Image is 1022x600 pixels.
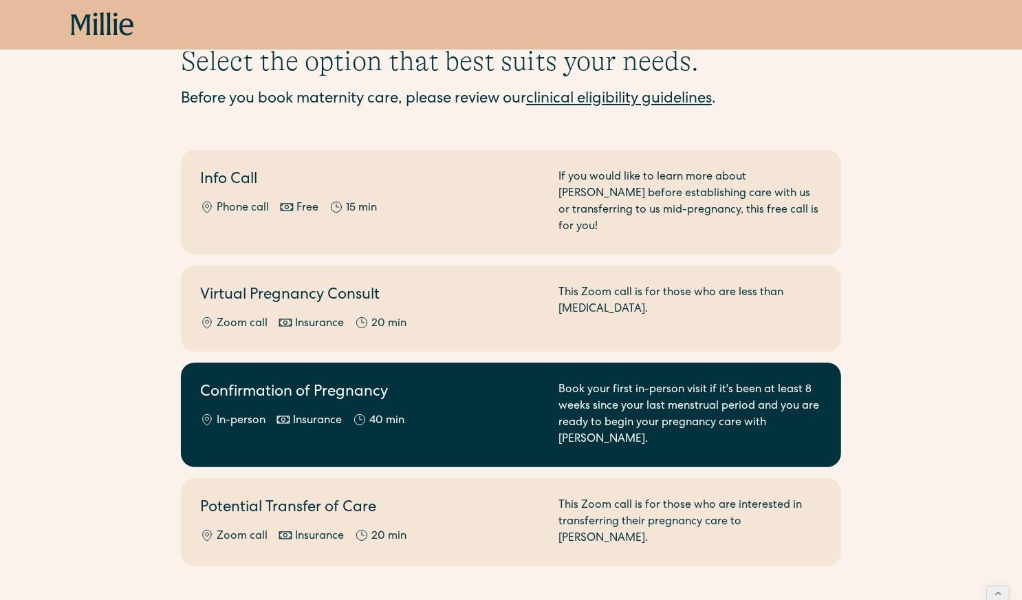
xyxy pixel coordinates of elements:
div: Zoom call [217,316,268,332]
div: This Zoom call is for those who are less than [MEDICAL_DATA]. [558,285,822,332]
h2: Virtual Pregnancy Consult [200,285,542,308]
div: 40 min [369,413,404,429]
h2: Potential Transfer of Care [200,497,542,520]
div: Insurance [295,528,344,545]
div: 15 min [346,200,377,217]
div: Insurance [295,316,344,332]
div: If you would like to learn more about [PERSON_NAME] before establishing care with us or transferr... [558,169,822,235]
div: Phone call [217,200,269,217]
h2: Info Call [200,169,542,192]
div: Book your first in-person visit if it's been at least 8 weeks since your last menstrual period an... [558,382,822,448]
div: Zoom call [217,528,268,545]
a: Confirmation of PregnancyIn-personInsurance40 minBook your first in-person visit if it's been at ... [181,363,841,467]
div: Free [296,200,318,217]
div: In-person [217,413,265,429]
div: Insurance [293,413,342,429]
h2: Confirmation of Pregnancy [200,382,542,405]
div: 20 min [371,528,406,545]
h1: Select the option that best suits your needs. [181,45,841,78]
div: 20 min [371,316,406,332]
a: clinical eligibility guidelines [526,92,712,107]
a: Virtual Pregnancy ConsultZoom callInsurance20 minThis Zoom call is for those who are less than [M... [181,266,841,352]
div: Before you book maternity care, please review our . [181,89,841,111]
a: Info CallPhone callFree15 minIf you would like to learn more about [PERSON_NAME] before establish... [181,150,841,255]
div: This Zoom call is for those who are interested in transferring their pregnancy care to [PERSON_NA... [558,497,822,547]
a: Potential Transfer of CareZoom callInsurance20 minThis Zoom call is for those who are interested ... [181,478,841,566]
